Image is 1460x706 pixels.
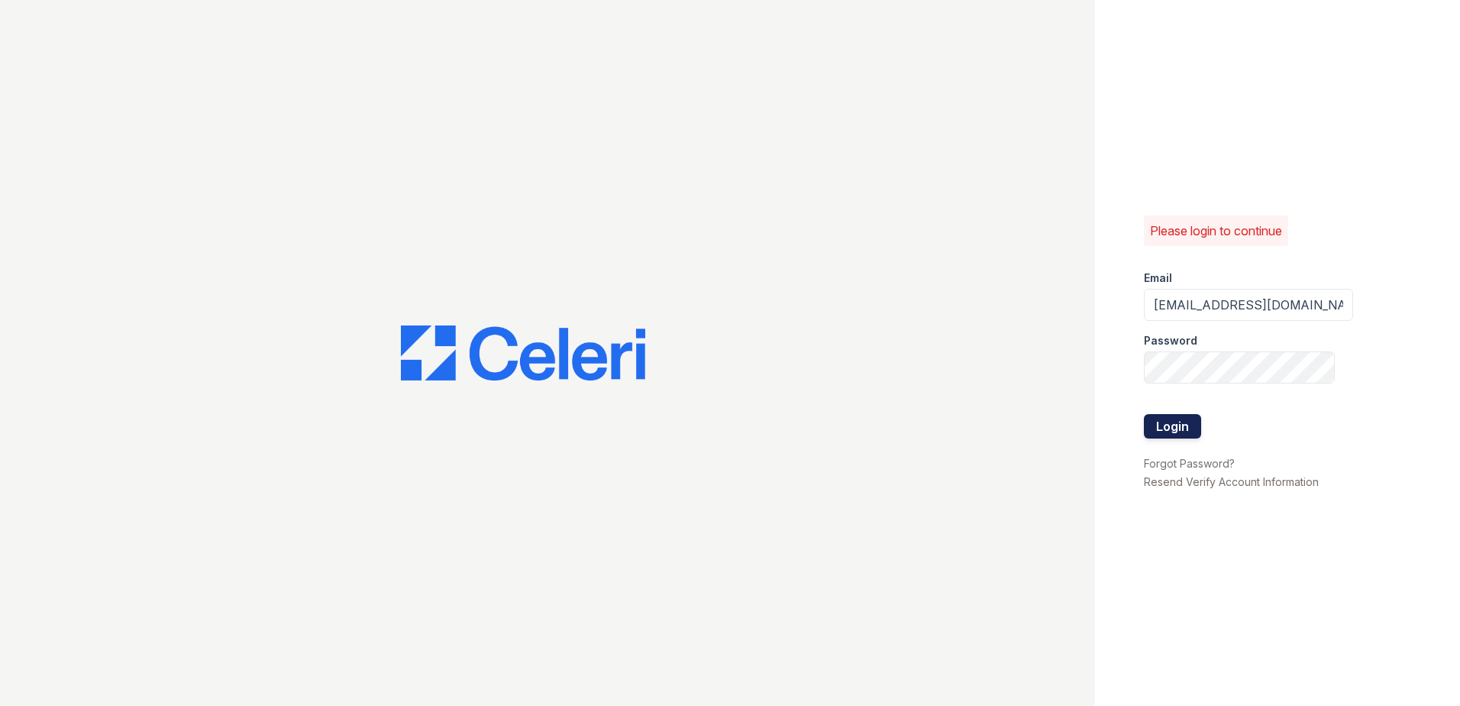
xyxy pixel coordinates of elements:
[1144,475,1319,488] a: Resend Verify Account Information
[401,325,645,381] img: CE_Logo_Blue-a8612792a0a2168367f1c8372b55b34899dd931a85d93a1a3d3e32e68fde9ad4.png
[1144,414,1201,439] button: Login
[1150,222,1282,240] p: Please login to continue
[1144,457,1235,470] a: Forgot Password?
[1144,270,1172,286] label: Email
[1144,333,1197,348] label: Password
